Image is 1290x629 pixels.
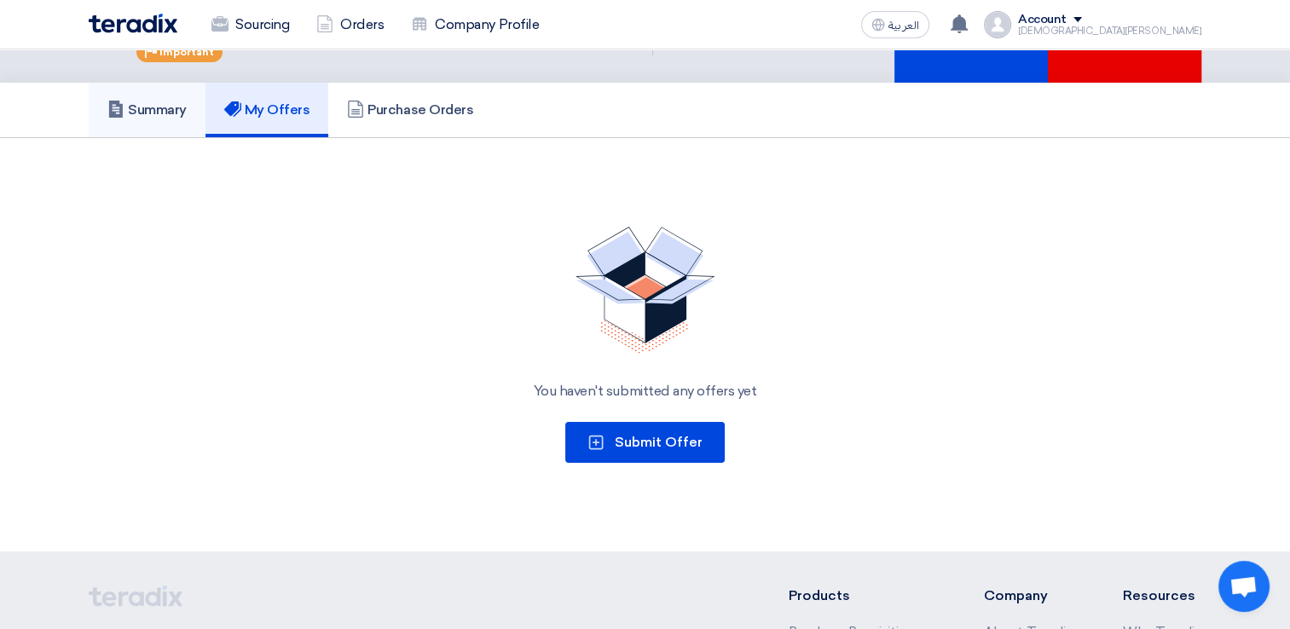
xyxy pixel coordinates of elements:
li: Company [983,586,1072,606]
div: You haven't submitted any offers yet [109,381,1181,401]
img: Teradix logo [89,14,177,33]
a: Purchase Orders [328,83,492,137]
a: My Offers [205,83,329,137]
div: [DEMOGRAPHIC_DATA][PERSON_NAME] [1018,26,1201,36]
button: العربية [861,11,929,38]
a: Sourcing [198,6,303,43]
span: العربية [888,20,919,32]
h5: My Offers [224,101,310,118]
button: Submit Offer [565,422,725,463]
span: Submit Offer [615,434,703,450]
div: Open chat [1218,561,1270,612]
li: Products [789,586,933,606]
span: Important [159,46,214,58]
a: Summary [89,83,205,137]
a: Company Profile [397,6,552,43]
a: Orders [303,6,397,43]
li: Resources [1123,586,1201,606]
img: profile_test.png [984,11,1011,38]
h5: Summary [107,101,187,118]
img: No Quotations Found! [576,227,715,354]
h5: Purchase Orders [347,101,473,118]
div: Account [1018,13,1067,27]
